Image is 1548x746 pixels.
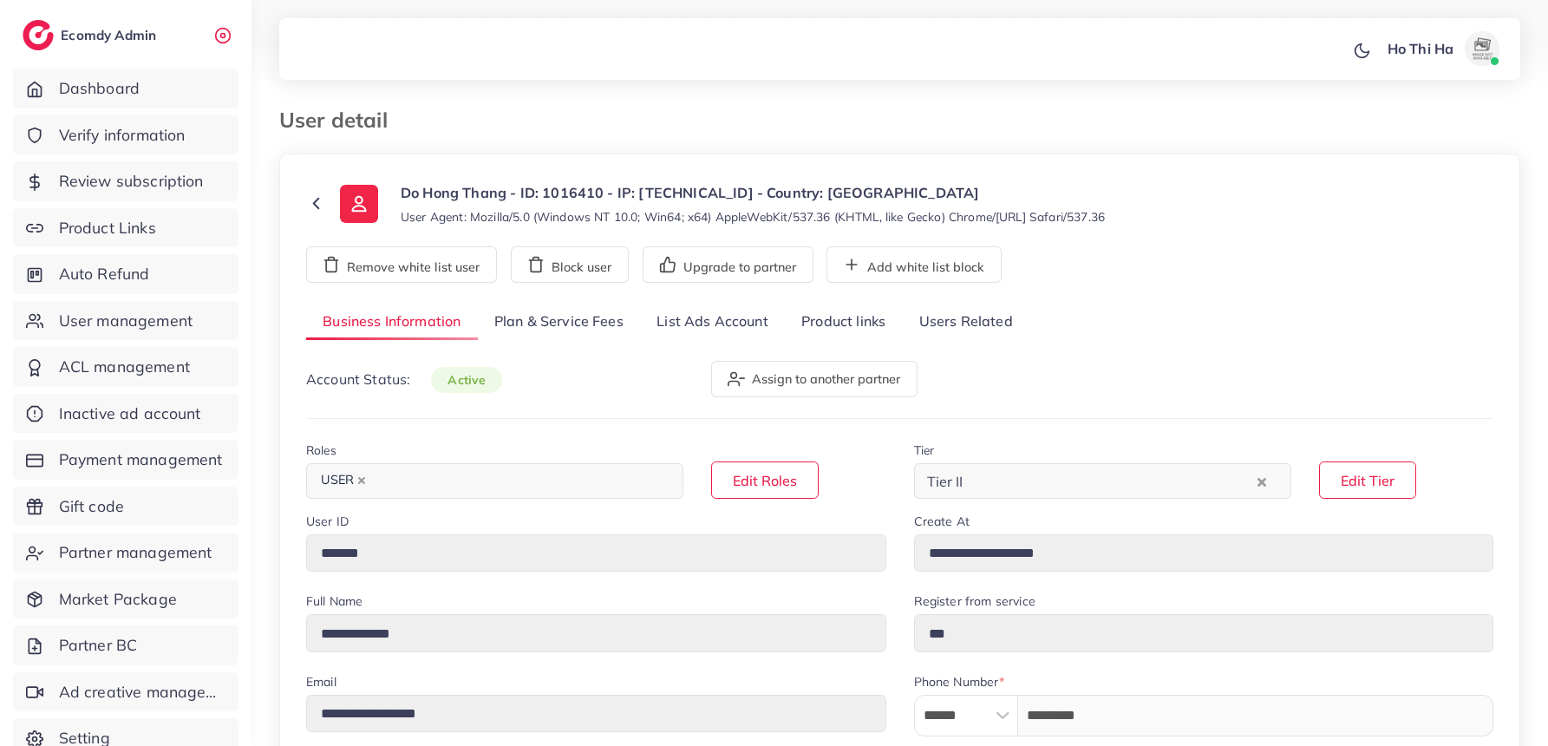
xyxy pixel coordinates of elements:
span: USER [313,468,374,493]
div: Search for option [914,463,1291,499]
small: User Agent: Mozilla/5.0 (Windows NT 10.0; Win64; x64) AppleWebKit/537.36 (KHTML, like Gecko) Chro... [401,208,1105,226]
span: Inactive ad account [59,402,201,425]
button: Edit Tier [1319,461,1416,499]
label: Full Name [306,592,363,610]
div: Search for option [306,463,683,499]
button: Remove white list user [306,246,497,283]
span: active [431,367,502,393]
a: Partner management [13,533,238,573]
button: Clear Selected [1257,471,1266,491]
img: avatar [1465,31,1499,66]
a: Product Links [13,208,238,248]
span: Auto Refund [59,263,150,285]
label: Roles [306,442,336,459]
span: Ad creative management [59,681,225,703]
span: Product Links [59,217,156,239]
button: Deselect USER [357,476,366,485]
a: Business Information [306,304,478,341]
button: Add white list block [826,246,1002,283]
a: User management [13,301,238,341]
a: Market Package [13,579,238,619]
label: Email [306,673,336,690]
span: User management [59,310,193,332]
button: Assign to another partner [711,361,918,397]
input: Search for option [376,468,661,494]
span: Partner management [59,541,212,564]
p: Ho Thi Ha [1388,38,1453,59]
a: Dashboard [13,69,238,108]
a: Ho Thi Haavatar [1378,31,1506,66]
a: Product links [785,304,902,341]
label: Phone Number [914,673,1005,690]
span: Tier II [924,468,967,494]
span: ACL management [59,356,190,378]
a: Plan & Service Fees [478,304,640,341]
span: Market Package [59,588,177,611]
a: logoEcomdy Admin [23,20,160,50]
a: List Ads Account [640,304,785,341]
label: Create At [914,513,970,530]
button: Edit Roles [711,461,819,499]
a: Inactive ad account [13,394,238,434]
a: Users Related [902,304,1029,341]
p: Account Status: [306,369,502,390]
span: Payment management [59,448,223,471]
a: ACL management [13,347,238,387]
a: Ad creative management [13,672,238,712]
button: Block user [511,246,629,283]
img: ic-user-info.36bf1079.svg [340,185,378,223]
h2: Ecomdy Admin [61,27,160,43]
label: Tier [914,442,935,459]
label: User ID [306,513,349,530]
span: Partner BC [59,634,138,657]
span: Gift code [59,495,124,518]
a: Payment management [13,440,238,480]
a: Verify information [13,115,238,155]
button: Upgrade to partner [643,246,813,283]
img: logo [23,20,54,50]
input: Search for option [969,468,1253,494]
a: Auto Refund [13,254,238,294]
span: Verify information [59,124,186,147]
span: Review subscription [59,170,204,193]
p: Do Hong Thang - ID: 1016410 - IP: [TECHNICAL_ID] - Country: [GEOGRAPHIC_DATA] [401,182,1105,203]
a: Review subscription [13,161,238,201]
h3: User detail [279,108,402,133]
a: Partner BC [13,625,238,665]
a: Gift code [13,487,238,527]
label: Register from service [914,592,1035,610]
span: Dashboard [59,77,140,100]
